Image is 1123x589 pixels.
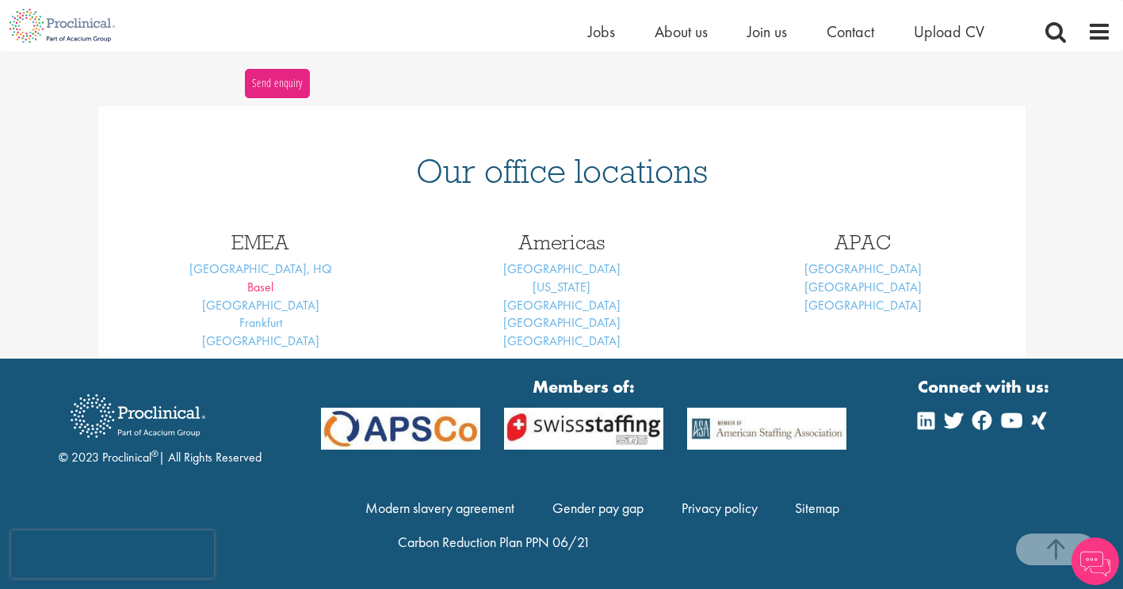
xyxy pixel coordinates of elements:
a: [GEOGRAPHIC_DATA] [804,260,922,277]
a: [GEOGRAPHIC_DATA] [804,279,922,295]
a: About us [655,21,708,42]
a: [GEOGRAPHIC_DATA] [804,297,922,313]
div: © 2023 Proclinical | All Rights Reserved [59,382,262,467]
a: Contact [827,21,874,42]
a: Sitemap [795,499,839,517]
h3: EMEA [122,232,399,253]
a: Carbon Reduction Plan PPN 06/21 [398,533,590,551]
iframe: reCAPTCHA [11,530,214,578]
strong: Members of: [321,374,847,399]
strong: Connect with us: [918,374,1052,399]
sup: ® [151,447,159,460]
a: [US_STATE] [533,279,590,295]
a: Modern slavery agreement [365,499,514,517]
a: Jobs [588,21,615,42]
a: Privacy policy [682,499,758,517]
a: Basel [247,279,273,295]
a: Upload CV [914,21,984,42]
a: [GEOGRAPHIC_DATA] [202,332,319,349]
h1: Our office locations [122,154,1002,188]
h3: Americas [423,232,701,253]
button: Send enquiry [245,69,310,97]
a: [GEOGRAPHIC_DATA], HQ [189,260,332,277]
a: [GEOGRAPHIC_DATA] [503,260,621,277]
a: Frankfurt [239,314,282,331]
a: [GEOGRAPHIC_DATA] [503,332,621,349]
h3: APAC [724,232,1002,253]
img: APSCo [309,408,492,450]
span: Send enquiry [251,74,303,92]
a: [GEOGRAPHIC_DATA] [503,314,621,331]
a: [GEOGRAPHIC_DATA] [503,297,621,313]
img: APSCo [675,408,858,450]
img: Proclinical Recruitment [59,383,217,449]
a: [GEOGRAPHIC_DATA] [202,297,319,313]
img: APSCo [492,408,675,450]
a: Gender pay gap [552,499,644,517]
img: Chatbot [1071,538,1119,585]
a: Join us [747,21,787,42]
